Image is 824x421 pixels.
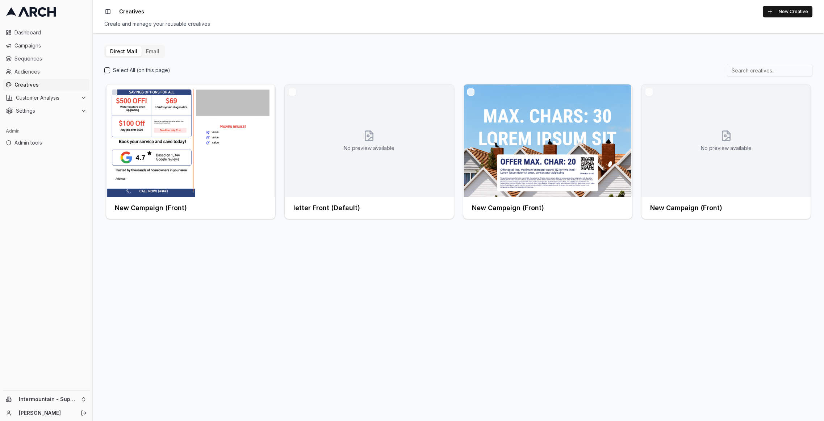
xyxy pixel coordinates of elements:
span: Creatives [119,8,144,15]
div: Create and manage your reusable creatives [104,20,812,28]
button: New Creative [763,6,812,17]
span: Campaigns [14,42,87,49]
h3: New Campaign (Front) [650,203,722,213]
button: Customer Analysis [3,92,89,104]
a: [PERSON_NAME] [19,409,73,417]
a: Admin tools [3,137,89,149]
button: Direct Mail [106,46,142,57]
h3: letter Front (Default) [293,203,360,213]
button: Settings [3,105,89,117]
button: Intermountain - Superior Water & Air [3,393,89,405]
span: Creatives [14,81,87,88]
a: Creatives [3,79,89,91]
span: Audiences [14,68,87,75]
img: Front creative for New Campaign (Front) [106,84,275,197]
button: Log out [79,408,89,418]
img: Front creative for New Campaign (Front) [463,84,632,197]
p: No preview available [344,145,394,152]
a: Audiences [3,66,89,78]
span: Settings [16,107,78,114]
span: Admin tools [14,139,87,146]
div: Admin [3,125,89,137]
span: Dashboard [14,29,87,36]
span: Sequences [14,55,87,62]
span: Customer Analysis [16,94,78,101]
label: Select All (on this page) [113,67,170,74]
p: No preview available [701,145,752,152]
a: Campaigns [3,40,89,51]
span: Intermountain - Superior Water & Air [19,396,78,403]
a: Dashboard [3,27,89,38]
svg: No creative preview [720,130,732,142]
h3: New Campaign (Front) [115,203,187,213]
input: Search creatives... [727,64,812,77]
h3: New Campaign (Front) [472,203,544,213]
nav: breadcrumb [119,8,144,15]
a: Sequences [3,53,89,64]
svg: No creative preview [363,130,375,142]
button: Email [142,46,164,57]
